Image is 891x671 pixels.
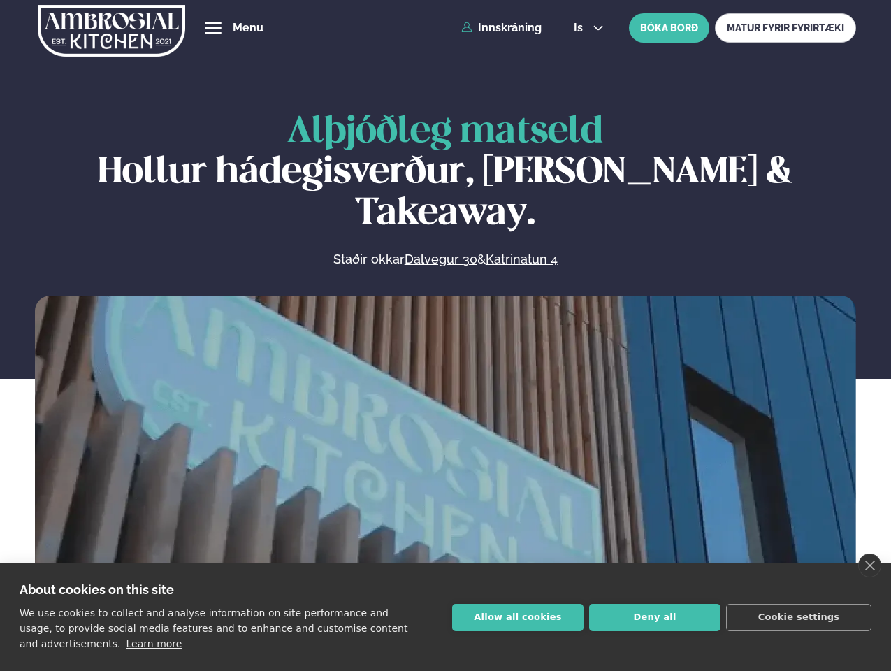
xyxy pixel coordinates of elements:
a: close [858,554,881,577]
a: Dalvegur 30 [405,251,477,268]
button: Cookie settings [726,604,871,631]
a: Learn more [126,638,182,649]
button: Allow all cookies [452,604,584,631]
p: We use cookies to collect and analyse information on site performance and usage, to provide socia... [20,607,407,649]
a: MATUR FYRIR FYRIRTÆKI [715,13,856,43]
button: BÓKA BORÐ [629,13,709,43]
img: logo [38,2,185,59]
button: hamburger [205,20,222,36]
h1: Hollur hádegisverður, [PERSON_NAME] & Takeaway. [35,112,856,234]
p: Staðir okkar & [181,251,709,268]
button: is [563,22,615,34]
span: Alþjóðleg matseld [287,115,603,150]
button: Deny all [589,604,720,631]
span: is [574,22,587,34]
strong: About cookies on this site [20,582,174,597]
a: Katrinatun 4 [486,251,558,268]
a: Innskráning [461,22,542,34]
